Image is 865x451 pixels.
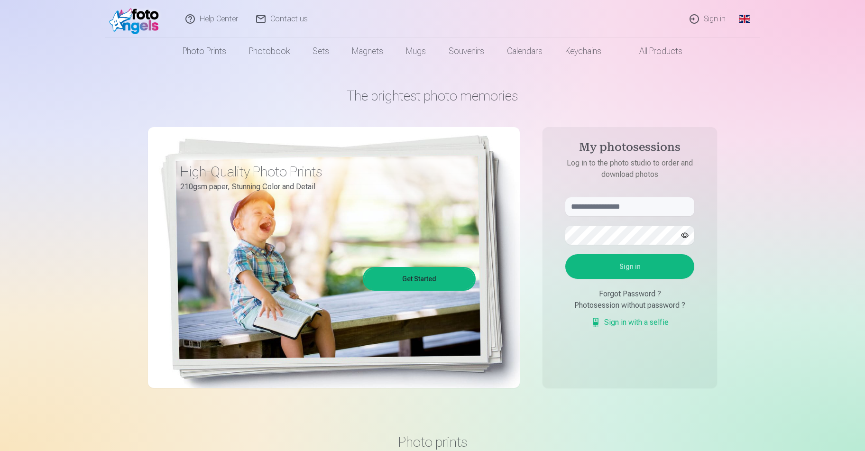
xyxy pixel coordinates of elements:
p: 210gsm paper, Stunning Color and Detail [180,180,469,193]
a: Photo prints [171,38,238,64]
a: Photobook [238,38,301,64]
a: Keychains [554,38,613,64]
a: Sets [301,38,340,64]
img: /fa2 [109,4,164,34]
div: Photosession without password ? [565,300,694,311]
a: Get Started [364,268,474,289]
h1: The brightest photo memories [148,87,717,104]
div: Forgot Password ? [565,288,694,300]
a: Souvenirs [437,38,496,64]
a: All products [613,38,694,64]
a: Calendars [496,38,554,64]
h4: My photosessions [556,140,704,157]
h3: High-Quality Photo Prints [180,163,469,180]
a: Sign in with a selfie [591,317,669,328]
button: Sign in [565,254,694,279]
h3: Photo prints [156,433,709,451]
a: Mugs [395,38,437,64]
a: Magnets [340,38,395,64]
p: Log in to the photo studio to order and download photos [556,157,704,180]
